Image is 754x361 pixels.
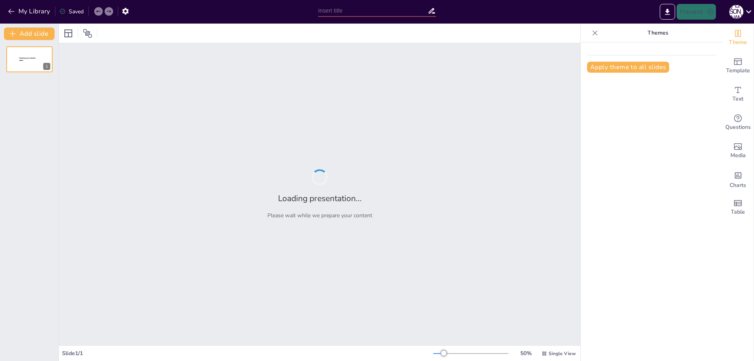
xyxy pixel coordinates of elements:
[730,151,746,160] span: Media
[19,57,36,62] span: Sendsteps presentation editor
[725,123,751,132] span: Questions
[278,193,362,204] h2: Loading presentation...
[729,5,743,19] div: С [PERSON_NAME]
[722,165,754,193] div: Add charts and graphs
[587,62,669,73] button: Apply theme to all slides
[318,5,428,16] input: Insert title
[722,52,754,80] div: Add ready made slides
[59,8,84,15] div: Saved
[726,66,750,75] span: Template
[722,80,754,108] div: Add text boxes
[722,137,754,165] div: Add images, graphics, shapes or video
[83,29,92,38] span: Position
[6,5,53,18] button: My Library
[660,4,675,20] button: Export to PowerPoint
[732,95,743,103] span: Text
[43,63,50,70] div: 1
[729,4,743,20] button: С [PERSON_NAME]
[6,46,53,72] div: 1
[267,212,372,219] p: Please wait while we prepare your content
[730,181,746,190] span: Charts
[516,350,535,357] div: 50 %
[731,208,745,216] span: Table
[601,24,714,42] p: Themes
[4,27,55,40] button: Add slide
[722,193,754,222] div: Add a table
[62,350,433,357] div: Slide 1 / 1
[62,27,75,40] div: Layout
[549,350,576,357] span: Single View
[677,4,716,20] button: Present
[722,24,754,52] div: Change the overall theme
[722,108,754,137] div: Get real-time input from your audience
[729,38,747,47] span: Theme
